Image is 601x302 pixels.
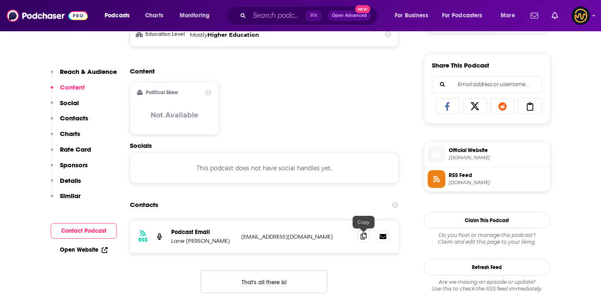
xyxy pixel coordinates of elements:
button: open menu [437,9,495,22]
button: Reach & Audience [51,68,117,83]
p: Social [60,99,79,107]
button: open menu [495,9,526,22]
a: Show notifications dropdown [527,8,542,23]
p: Content [60,83,85,91]
a: Copy Link [518,98,542,114]
span: Monitoring [180,10,210,22]
button: Similar [51,192,81,207]
a: Charts [140,9,168,22]
button: Show profile menu [571,6,590,25]
span: For Business [395,10,428,22]
p: [EMAIL_ADDRESS][DOMAIN_NAME] [241,233,351,240]
div: Claim and edit this page to your liking. [424,232,550,245]
span: Do you host or manage this podcast? [424,232,550,239]
h3: Education Level [137,32,186,37]
a: Official Website[DOMAIN_NAME] [428,145,547,163]
button: Rate Card [51,145,91,161]
a: Open Website [60,246,108,253]
div: Copy [353,216,375,229]
p: Similar [60,192,81,200]
button: Open AdvancedNew [328,11,371,21]
span: Higher Education [208,31,259,38]
span: New [355,5,370,13]
p: Lane [PERSON_NAME] [171,237,234,245]
p: Details [60,177,81,185]
span: feed.pod.co [449,180,547,186]
h2: Political Skew [146,90,178,95]
span: pod.co [449,155,547,161]
span: Official Website [449,147,547,154]
button: Contacts [51,114,88,130]
h3: Not Available [151,111,198,119]
span: More [501,10,515,22]
h3: Share This Podcast [432,61,489,69]
div: Search followers [432,76,542,93]
button: Charts [51,130,80,145]
div: Are we missing an episode or update? Use this to check the RSS feed immediately. [424,279,550,292]
img: User Profile [571,6,590,25]
p: Contacts [60,114,88,122]
h2: Contacts [130,197,158,213]
img: Podchaser - Follow, Share and Rate Podcasts [7,8,88,24]
a: RSS Feed[DOMAIN_NAME] [428,170,547,188]
span: Logged in as LowerStreet [571,6,590,25]
input: Search podcasts, credits, & more... [249,9,306,22]
button: Sponsors [51,161,88,177]
h2: Content [130,67,392,75]
button: Refresh Feed [424,259,550,275]
input: Email address or username... [439,76,535,93]
a: Share on X/Twitter [463,98,487,114]
p: Charts [60,130,80,138]
div: This podcast does not have social handles yet. [130,153,399,183]
span: Podcasts [105,10,129,22]
span: Mostly [190,31,208,38]
button: open menu [389,9,439,22]
button: open menu [99,9,140,22]
button: Details [51,177,81,192]
div: Search podcasts, credits, & more... [234,6,386,25]
button: Social [51,99,79,114]
a: Share on Facebook [435,98,460,114]
button: Nothing here. [201,270,327,293]
p: Sponsors [60,161,88,169]
button: open menu [174,9,221,22]
span: RSS Feed [449,171,547,179]
button: Claim This Podcast [424,212,550,229]
p: Reach & Audience [60,68,117,76]
h2: Socials [130,141,399,150]
h3: RSS [138,237,148,243]
a: Show notifications dropdown [548,8,561,23]
a: Share on Reddit [491,98,515,114]
button: Contact Podcast [51,223,117,239]
span: Charts [145,10,163,22]
span: For Podcasters [442,10,482,22]
span: Open Advanced [332,14,367,18]
p: Podcast Email [171,229,234,236]
button: Content [51,83,85,99]
p: Rate Card [60,145,91,153]
span: ⌘ K [306,10,321,21]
